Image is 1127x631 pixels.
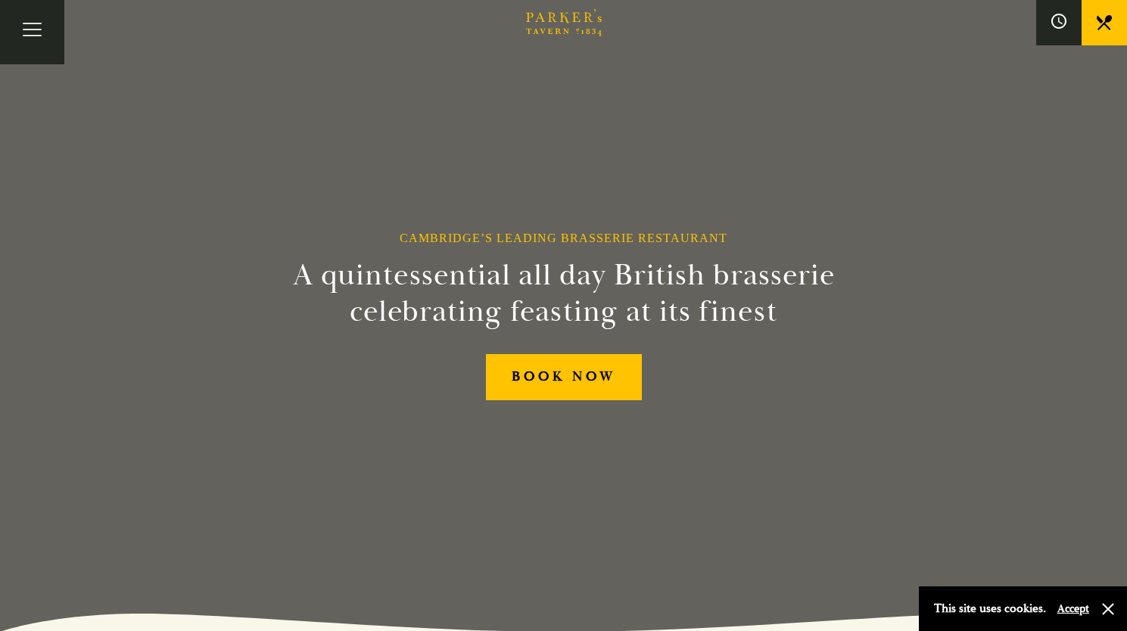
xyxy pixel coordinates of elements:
h1: Cambridge’s Leading Brasserie Restaurant [400,231,727,245]
button: Accept [1057,601,1089,616]
h2: A quintessential all day British brasserie celebrating feasting at its finest [219,257,909,330]
button: Close and accept [1101,601,1116,617]
p: This site uses cookies. [934,598,1046,620]
a: BOOK NOW [486,354,642,400]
